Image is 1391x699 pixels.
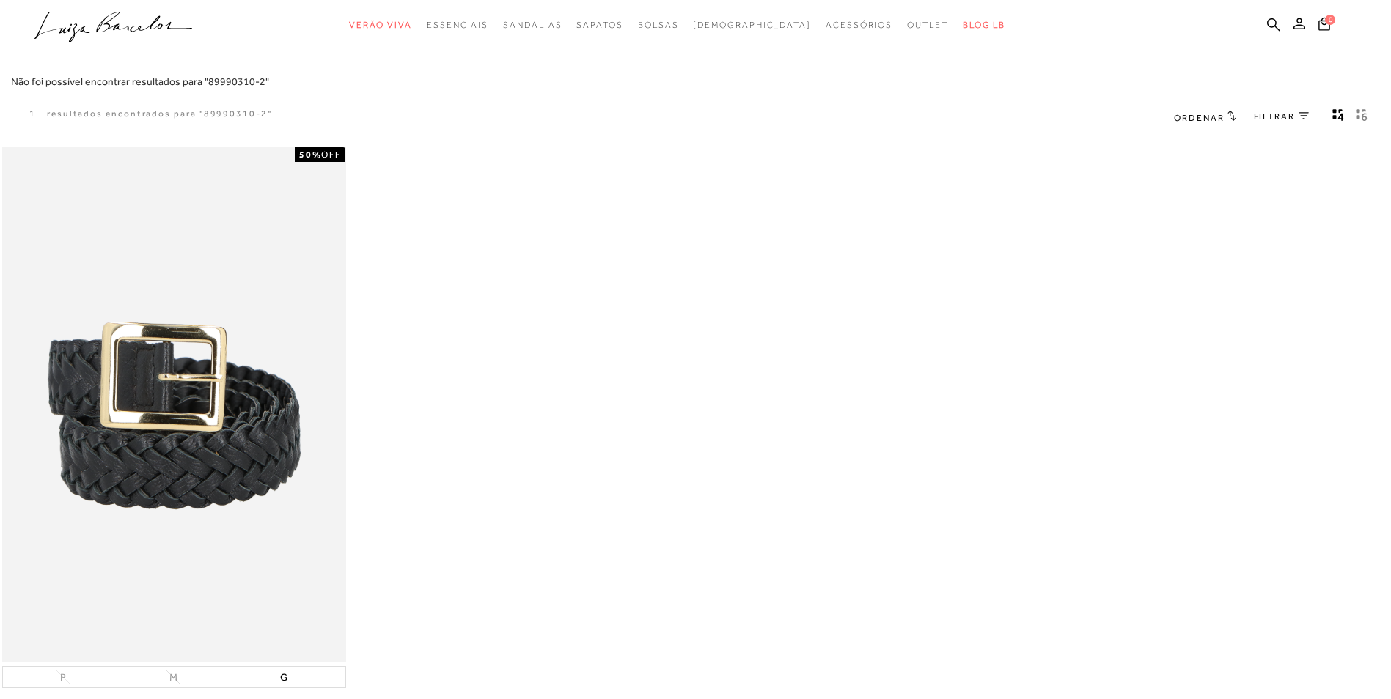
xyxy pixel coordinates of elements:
button: gridText6Desc [1351,108,1372,127]
: resultados encontrados para "89990310-2" [47,108,272,120]
a: categoryNavScreenReaderText [349,12,412,39]
span: FILTRAR [1254,111,1295,123]
p: 1 [29,108,36,120]
a: categoryNavScreenReaderText [907,12,948,39]
button: G [276,667,292,687]
span: Sapatos [576,20,623,30]
button: P [56,670,70,684]
span: [DEMOGRAPHIC_DATA] [693,20,811,30]
span: Verão Viva [349,20,412,30]
a: BLOG LB [963,12,1005,39]
a: categoryNavScreenReaderText [427,12,488,39]
button: Mostrar 4 produtos por linha [1328,108,1348,127]
span: Bolsas [638,20,679,30]
a: noSubCategoriesText [693,12,811,39]
button: M [165,670,182,684]
a: categoryNavScreenReaderText [826,12,892,39]
button: 0 [1314,16,1335,36]
span: 0 [1325,15,1335,25]
span: BLOG LB [963,20,1005,30]
a: categoryNavScreenReaderText [576,12,623,39]
span: Não foi possível encontrar resultados para "89990310-2" [11,75,269,87]
img: CINTO LARGO DE COURO TRANÇADO PRETO E MAXI FIVELA [4,149,345,661]
span: Sandálias [503,20,562,30]
a: categoryNavScreenReaderText [503,12,562,39]
span: Essenciais [427,20,488,30]
span: Acessórios [826,20,892,30]
span: Ordenar [1174,113,1224,123]
a: categoryNavScreenReaderText [638,12,679,39]
span: Outlet [907,20,948,30]
strong: 50% [299,149,322,160]
span: OFF [321,149,341,160]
